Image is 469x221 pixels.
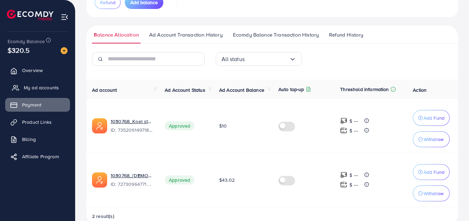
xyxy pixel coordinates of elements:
[413,164,450,180] button: Add Fund
[22,101,41,108] span: Payment
[5,98,70,112] a: Payment
[233,31,319,39] span: Ecomdy Balance Transaction History
[111,172,154,188] div: <span class='underline'>1030768_Lady Belt_1693399755576</span></br>7273096477155786754
[219,87,264,93] span: Ad Account Balance
[7,10,53,20] img: logo
[5,115,70,129] a: Product Links
[329,31,363,39] span: Refund History
[5,132,70,146] a: Billing
[92,172,107,188] img: ic-ads-acc.e4c84228.svg
[94,31,139,39] span: Balance Allocation
[149,31,223,39] span: Ad Account Transaction History
[61,13,69,21] img: menu
[111,172,154,179] a: 1030768_[DEMOGRAPHIC_DATA] Belt_1693399755576
[22,153,59,160] span: Affiliate Program
[440,190,464,216] iframe: Chat
[8,45,30,55] span: $320.5
[111,118,154,125] a: 1030768_Koel store_1711792217396
[349,117,358,125] p: $ ---
[92,118,107,133] img: ic-ads-acc.e4c84228.svg
[245,54,289,64] input: Search for option
[349,181,358,189] p: $ ---
[222,54,245,64] span: All status
[22,119,52,125] span: Product Links
[165,175,194,184] span: Approved
[92,87,117,93] span: Ad account
[5,81,70,94] a: My ad accounts
[111,181,154,188] span: ID: 7273096477155786754
[349,171,358,179] p: $ ---
[219,177,235,183] span: $43.02
[5,63,70,77] a: Overview
[5,150,70,163] a: Affiliate Program
[349,127,358,135] p: $ ---
[22,67,43,74] span: Overview
[413,185,450,201] button: Withdraw
[165,87,205,93] span: Ad Account Status
[61,47,68,54] img: image
[111,118,154,134] div: <span class='underline'>1030768_Koel store_1711792217396</span></br>7352091497182806017
[111,127,154,133] span: ID: 7352091497182806017
[278,85,304,93] p: Auto top-up
[340,181,347,188] img: top-up amount
[424,135,443,143] p: Withdraw
[92,213,114,220] span: 2 result(s)
[424,189,443,198] p: Withdraw
[413,110,450,126] button: Add Fund
[340,85,389,93] p: Threshold information
[340,127,347,134] img: top-up amount
[424,114,445,122] p: Add Fund
[24,84,59,91] span: My ad accounts
[165,121,194,130] span: Approved
[216,52,302,66] div: Search for option
[340,117,347,124] img: top-up amount
[413,87,427,93] span: Action
[8,38,45,45] span: Ecomdy Balance
[22,136,36,143] span: Billing
[340,171,347,179] img: top-up amount
[424,168,445,176] p: Add Fund
[219,122,227,129] span: $10
[413,131,450,147] button: Withdraw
